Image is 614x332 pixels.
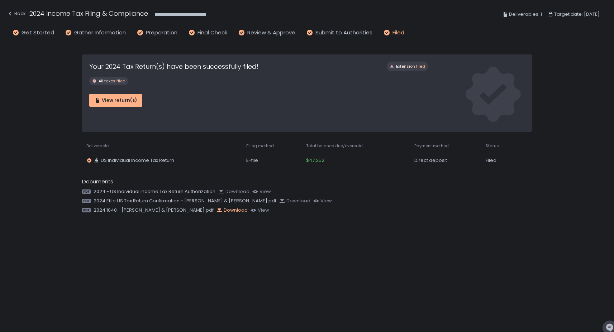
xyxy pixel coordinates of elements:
span: 2024 1040 - [PERSON_NAME] & [PERSON_NAME].pdf [94,207,214,213]
div: Back [7,9,26,18]
span: Extension filed [396,64,425,69]
span: US Individual Income Tax Return [101,157,174,164]
span: Direct deposit [414,157,447,164]
span: Preparation [146,29,177,37]
span: Total balance due/overpaid [306,143,363,149]
span: Deliverable [86,143,109,149]
div: Documents [82,178,532,186]
div: E-file [246,157,298,164]
div: Filed [486,157,513,164]
span: Status [486,143,499,149]
span: All taxes filed [99,78,125,84]
span: Gather Information [74,29,126,37]
button: Back [7,9,26,20]
span: Target date: [DATE] [554,10,600,19]
span: 2024 - US Individual Income Tax Return Authorization [94,188,215,195]
span: Get Started [22,29,54,37]
span: Final Check [197,29,227,37]
div: View return(s) [95,97,137,104]
span: $47,252 [306,157,324,164]
span: Filing method [246,143,274,149]
span: Payment method [414,143,449,149]
button: view [313,198,332,204]
span: Deliverables: 1 [509,10,542,19]
button: Download [216,207,248,213]
button: view [252,188,271,195]
button: Download [279,198,310,204]
button: view [251,207,269,213]
span: Filed [392,29,404,37]
button: View return(s) [89,94,142,107]
span: Submit to Authorities [315,29,372,37]
h1: 2024 Income Tax Filing & Compliance [29,9,148,18]
h1: Your 2024 Tax Return(s) have been successfully filed! [89,62,258,71]
button: Download [218,188,249,195]
span: 2024 Efile US Tax Return Confirmation - [PERSON_NAME] & [PERSON_NAME].pdf [94,198,276,204]
span: Review & Approve [247,29,295,37]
